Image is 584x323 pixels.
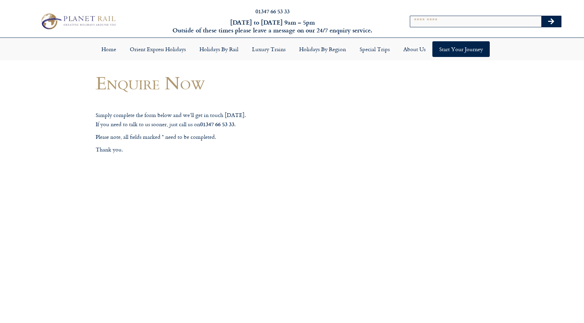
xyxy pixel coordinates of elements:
[245,41,292,57] a: Luxury Trains
[157,18,388,34] h6: [DATE] to [DATE] 9am – 5pm Outside of these times please leave a message on our 24/7 enquiry serv...
[353,41,397,57] a: Special Trips
[397,41,432,57] a: About Us
[95,41,123,57] a: Home
[96,111,352,129] p: Simply complete the form below and we’ll get in touch [DATE]. If you need to talk to us sooner, j...
[96,73,352,93] h1: Enquire Now
[541,16,561,27] button: Search
[193,41,245,57] a: Holidays by Rail
[200,120,234,128] strong: 01347 66 53 33
[96,133,352,142] p: Please note, all fields marked * need to be completed.
[123,41,193,57] a: Orient Express Holidays
[3,41,581,57] nav: Menu
[292,41,353,57] a: Holidays by Region
[432,41,490,57] a: Start your Journey
[255,7,290,15] a: 01347 66 53 33
[96,145,352,154] p: Thank you.
[38,12,118,31] img: Planet Rail Train Holidays Logo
